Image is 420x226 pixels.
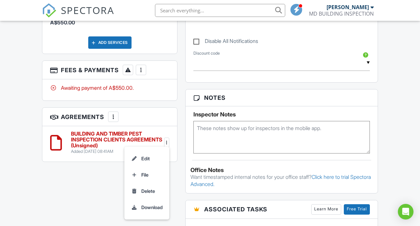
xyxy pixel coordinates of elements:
[128,151,165,167] a: Edit
[71,131,163,154] a: BUILDING AND TIMBER PEST INSPECTION CLIENTS AGREEMENTS (Unsigned) Added [DATE] 08:41AM
[50,84,169,91] div: Awaiting payment of A$550.00.
[42,108,177,126] h3: Agreements
[204,205,267,214] span: Associated Tasks
[309,10,374,17] div: MD BUILDING INSPECTION
[190,174,371,187] a: Click here to trial Spectora Advanced.
[128,167,165,183] a: File
[88,36,132,49] div: Add Services
[128,183,165,199] a: Delete
[71,149,163,154] div: Added [DATE] 08:41AM
[190,173,373,188] p: Want timestamped internal notes for your office staff?
[71,131,163,148] h6: BUILDING AND TIMBER PEST INSPECTION CLIENTS AGREEMENTS (Unsigned)
[193,111,370,118] h5: Inspector Notes
[193,50,220,56] label: Discount code
[186,89,378,106] h3: Notes
[344,204,370,215] a: Free Trial
[311,204,341,215] a: Learn More
[50,12,160,26] span: Building and Timber Pest Inspection Report - A$550.00
[398,204,413,219] div: Open Intercom Messenger
[327,4,369,10] div: [PERSON_NAME]
[42,9,114,22] a: SPECTORA
[155,4,285,17] input: Search everything...
[61,3,114,17] span: SPECTORA
[42,61,177,79] h3: Fees & Payments
[42,3,56,18] img: The Best Home Inspection Software - Spectora
[193,38,258,46] label: Disable All Notifications
[190,167,373,173] div: Office Notes
[128,199,165,216] a: Download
